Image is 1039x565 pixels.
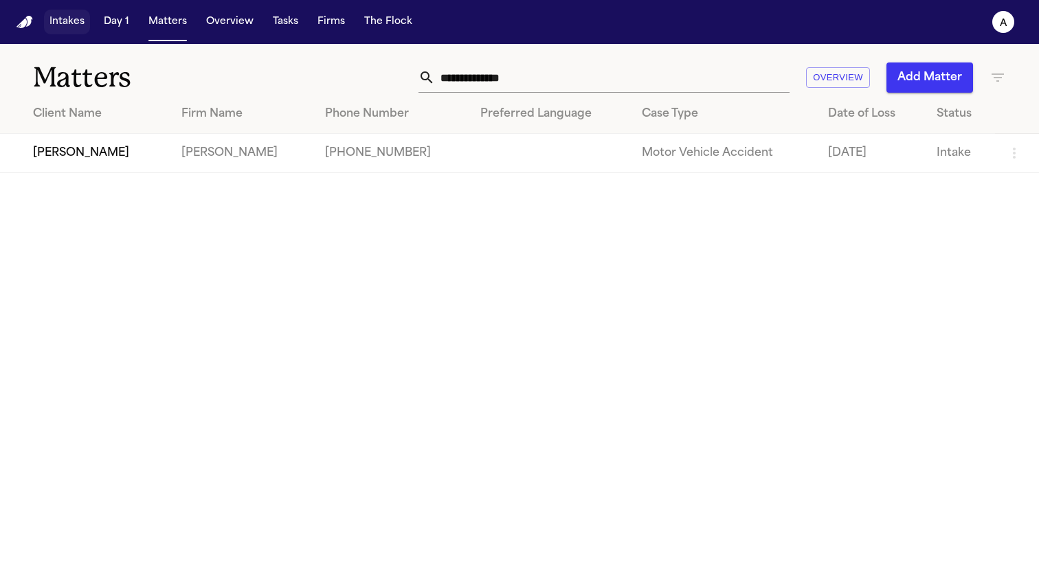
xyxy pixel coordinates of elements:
button: Add Matter [886,62,973,93]
button: Matters [143,10,192,34]
td: Motor Vehicle Accident [631,134,817,173]
img: Finch Logo [16,16,33,29]
div: Client Name [33,106,159,122]
button: Tasks [267,10,304,34]
td: Intake [926,134,995,173]
button: Day 1 [98,10,135,34]
button: Intakes [44,10,90,34]
div: Status [937,106,984,122]
div: Phone Number [325,106,458,122]
button: Firms [312,10,350,34]
td: [DATE] [817,134,926,173]
button: Overview [806,67,870,89]
div: Case Type [642,106,806,122]
h1: Matters [33,60,304,95]
td: [PERSON_NAME] [170,134,314,173]
button: The Flock [359,10,418,34]
button: Overview [201,10,259,34]
td: [PHONE_NUMBER] [314,134,469,173]
div: Preferred Language [480,106,621,122]
div: Firm Name [181,106,303,122]
a: Home [16,16,33,29]
div: Date of Loss [828,106,915,122]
